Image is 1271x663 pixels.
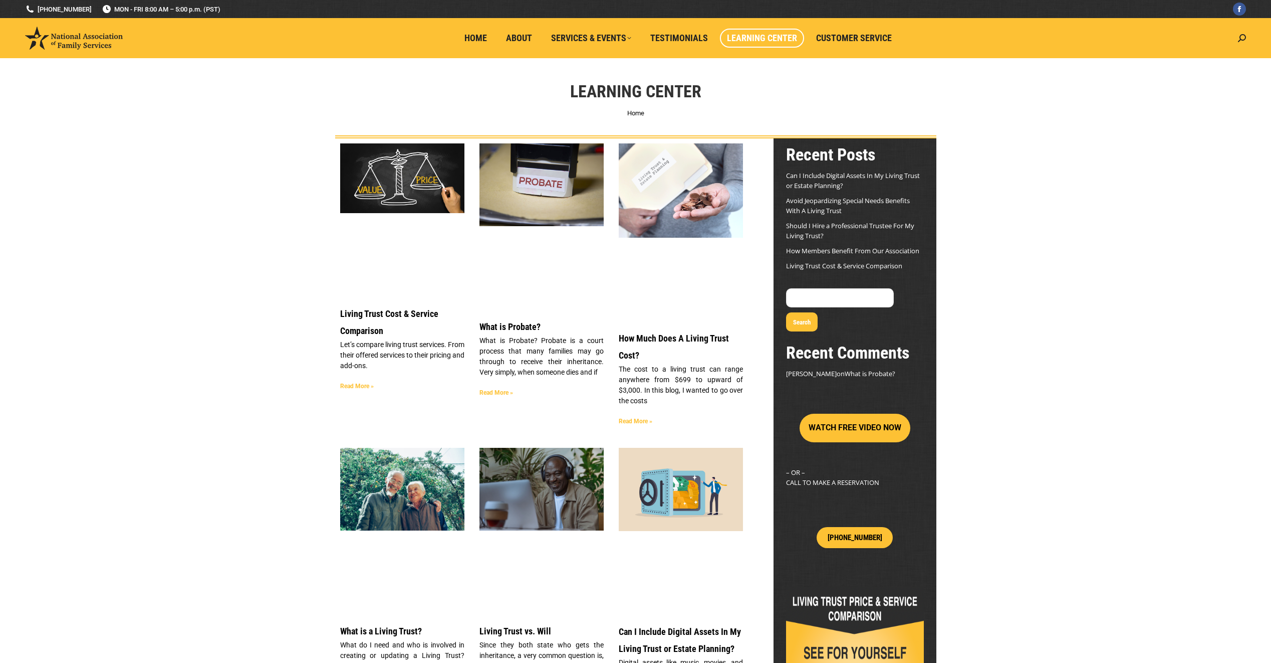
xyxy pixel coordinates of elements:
a: What is Probate? [845,369,895,378]
a: About [499,29,539,48]
a: WATCH FREE VIDEO NOW [800,423,910,432]
a: What is Probate? [479,321,541,332]
a: Customer Service [809,29,899,48]
img: Secure Your DIgital Assets [619,448,743,531]
span: Customer Service [816,33,892,44]
a: Living Trust Cost [619,143,743,320]
a: LIVING TRUST VS. WILL [479,448,604,613]
img: Header Image Happy Family. WHAT IS A LIVING TRUST? [340,448,464,531]
p: – OR – CALL TO MAKE A RESERVATION [786,467,924,487]
span: Services & Events [551,33,631,44]
img: Living Trust Service and Price Comparison Blog Image [340,143,464,213]
span: About [506,33,532,44]
a: Living Trust Cost & Service Comparison [786,261,902,270]
footer: on [786,369,924,379]
p: The cost to a living trust can range anywhere from $699 to upward of $3,000. In this blog, I want... [619,364,743,406]
a: Living Trust Service and Price Comparison Blog Image [340,143,464,295]
img: What is Probate? [479,143,604,226]
a: Read more about Living Trust Cost & Service Comparison [340,383,374,390]
a: [PHONE_NUMBER] [817,527,893,548]
h2: Recent Comments [786,342,924,364]
a: [PHONE_NUMBER] [25,5,92,14]
img: LIVING TRUST VS. WILL [479,448,604,531]
button: WATCH FREE VIDEO NOW [800,414,910,442]
a: What is Probate? [479,143,604,308]
a: Living Trust vs. Will [479,626,551,636]
h1: Learning Center [570,80,701,102]
img: National Association of Family Services [25,27,123,50]
a: How Members Benefit From Our Association [786,246,919,255]
button: Search [786,312,818,331]
img: Living Trust Cost [619,143,743,238]
span: Home [464,33,487,44]
p: Let’s compare living trust services. From their offered services to their pricing and add-ons. [340,340,464,371]
a: Learning Center [720,29,804,48]
p: What is Probate? Probate is a court process that many families may go through to receive their in... [479,336,604,378]
a: Can I Include Digital Assets In My Living Trust or Estate Planning? [619,626,741,654]
a: Read more about How Much Does A Living Trust Cost? [619,418,652,425]
a: Header Image Happy Family. WHAT IS A LIVING TRUST? [340,448,464,613]
h2: Recent Posts [786,143,924,165]
a: Home [457,29,494,48]
span: MON - FRI 8:00 AM – 5:00 p.m. (PST) [102,5,220,14]
a: Secure Your DIgital Assets [619,448,743,613]
a: How Much Does A Living Trust Cost? [619,333,729,361]
a: Facebook page opens in new window [1233,3,1246,16]
a: Avoid Jeopardizing Special Needs Benefits With A Living Trust [786,196,910,215]
a: What is a Living Trust? [340,626,422,636]
a: Can I Include Digital Assets In My Living Trust or Estate Planning? [786,171,920,190]
span: [PERSON_NAME] [786,369,837,378]
span: Learning Center [727,33,797,44]
a: Read more about What is Probate? [479,389,513,396]
a: Should I Hire a Professional Trustee For My Living Trust? [786,221,914,240]
a: Testimonials [643,29,715,48]
a: Home [627,109,644,117]
span: Testimonials [650,33,708,44]
a: Living Trust Cost & Service Comparison [340,308,438,336]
